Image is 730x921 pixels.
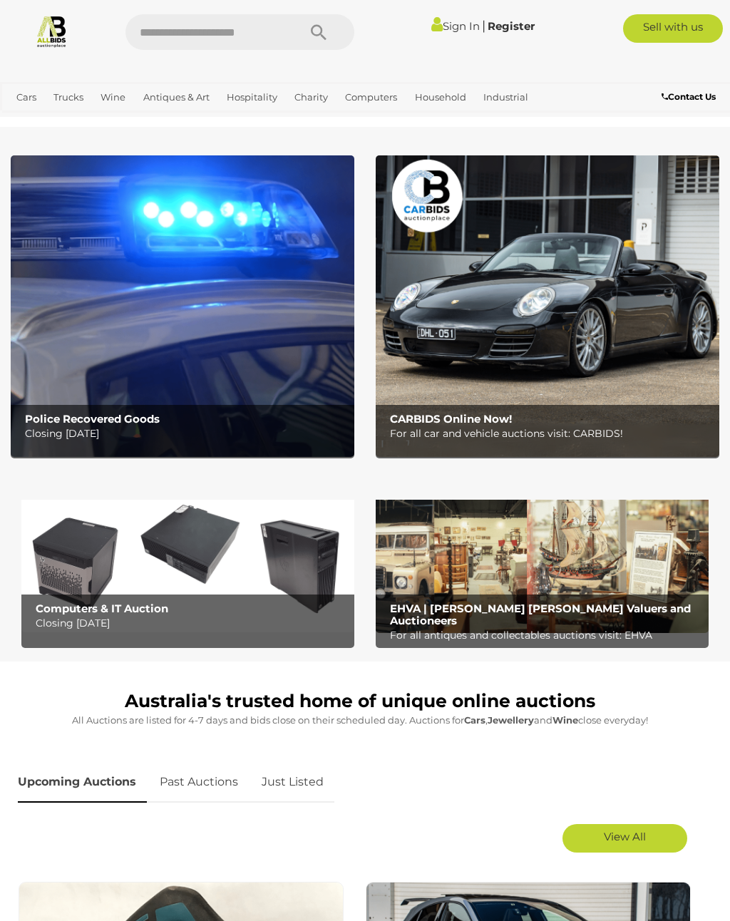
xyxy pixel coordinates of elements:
[25,412,160,426] b: Police Recovered Goods
[376,485,709,633] a: EHVA | Evans Hastings Valuers and Auctioneers EHVA | [PERSON_NAME] [PERSON_NAME] Valuers and Auct...
[11,109,66,133] a: Jewellery
[221,86,283,109] a: Hospitality
[18,691,701,711] h1: Australia's trusted home of unique online auctions
[552,714,578,726] strong: Wine
[376,155,719,456] a: CARBIDS Online Now! CARBIDS Online Now! For all car and vehicle auctions visit: CARBIDS!
[11,155,354,456] img: Police Recovered Goods
[662,91,716,102] b: Contact Us
[149,761,249,803] a: Past Auctions
[604,830,646,843] span: View All
[48,86,89,109] a: Trucks
[251,761,334,803] a: Just Listed
[662,89,719,105] a: Contact Us
[11,86,42,109] a: Cars
[390,412,512,426] b: CARBIDS Online Now!
[623,14,723,43] a: Sell with us
[25,425,346,443] p: Closing [DATE]
[35,14,68,48] img: Allbids.com.au
[562,824,687,853] a: View All
[95,86,131,109] a: Wine
[390,627,701,644] p: For all antiques and collectables auctions visit: EHVA
[18,712,701,729] p: All Auctions are listed for 4-7 days and bids close on their scheduled day. Auctions for , and cl...
[488,19,535,33] a: Register
[18,761,147,803] a: Upcoming Auctions
[390,602,691,627] b: EHVA | [PERSON_NAME] [PERSON_NAME] Valuers and Auctioneers
[488,714,534,726] strong: Jewellery
[36,614,347,632] p: Closing [DATE]
[409,86,472,109] a: Household
[376,485,709,633] img: EHVA | Evans Hastings Valuers and Auctioneers
[116,109,157,133] a: Sports
[72,109,110,133] a: Office
[21,485,354,633] img: Computers & IT Auction
[376,155,719,456] img: CARBIDS Online Now!
[21,485,354,633] a: Computers & IT Auction Computers & IT Auction Closing [DATE]
[478,86,534,109] a: Industrial
[36,602,168,615] b: Computers & IT Auction
[431,19,480,33] a: Sign In
[11,155,354,456] a: Police Recovered Goods Police Recovered Goods Closing [DATE]
[339,86,403,109] a: Computers
[390,425,711,443] p: For all car and vehicle auctions visit: CARBIDS!
[138,86,215,109] a: Antiques & Art
[289,86,334,109] a: Charity
[283,14,354,50] button: Search
[482,18,485,34] span: |
[163,109,276,133] a: [GEOGRAPHIC_DATA]
[464,714,485,726] strong: Cars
